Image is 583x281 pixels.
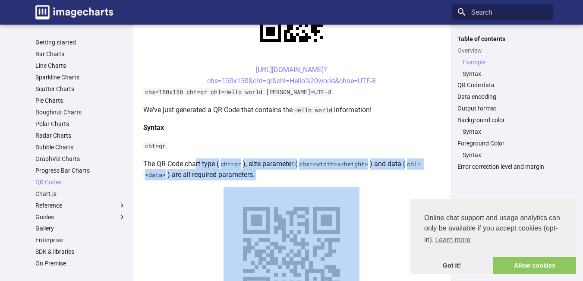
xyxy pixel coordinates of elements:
code: cht=qr [219,160,243,168]
p: The QR Code chart type ( ), size parameter ( ) and data ( ) are all required parameters. [143,158,440,180]
a: On Premise [35,259,126,267]
a: Line Charts [35,62,126,69]
code: chs=<width>x<height> [297,160,370,168]
a: GraphViz Charts [35,155,126,163]
nav: Foreground Color [457,151,548,159]
a: [URL][DOMAIN_NAME]?chs=150x150&cht=qr&chl=Hello%20world&choe=UTF-8 [207,66,376,85]
a: Enterprise [35,236,126,244]
a: Bar Charts [35,50,126,58]
a: Progress Bar Charts [35,167,126,174]
a: Background color [457,116,548,124]
a: Syntax [463,151,548,159]
nav: Table of contents [452,35,553,171]
a: Foreground Color [457,139,548,147]
a: QR Code data [457,81,548,89]
code: Hello world [293,106,334,114]
label: Guides [35,213,126,221]
a: QR Codes [35,178,126,186]
p: We've just generated a QR Code that contains the information! [143,104,440,116]
a: Doughnut Charts [35,108,126,116]
a: Syntax [463,128,548,136]
a: Pie Charts [35,97,126,104]
a: Polar Charts [35,120,126,128]
code: chs=150x150 cht=qr chl=Hello world [PERSON_NAME]=UTF-8 [143,88,333,96]
a: Example [463,58,548,66]
a: Error correction level and margin [457,163,548,170]
a: Gallery [35,224,126,232]
a: allow cookies [493,257,576,275]
a: SDK & libraries [35,248,126,256]
a: Syntax [463,70,548,78]
nav: Background color [457,128,548,136]
input: Search [452,4,553,20]
a: Overview [457,47,548,54]
a: Sparkline Charts [35,73,126,81]
a: Chart.js [35,190,126,198]
a: Data encoding [457,93,548,101]
label: Table of contents [452,35,553,43]
a: Radar Charts [35,132,126,139]
a: dismiss cookie message [410,257,493,275]
a: Bubble Charts [35,143,126,151]
img: logo [35,5,113,19]
a: learn more about cookies [434,234,472,246]
a: Getting started [35,38,126,46]
label: Reference [35,202,126,209]
a: Scatter Charts [35,85,126,93]
a: Image-Charts documentation [32,2,117,23]
code: cht=qr [143,142,167,150]
span: Online chat support and usage analytics can only be available if you accept cookies (opt-in). [424,213,562,246]
h4: Syntax [143,122,440,133]
nav: Overview [457,58,548,78]
a: Output format [457,104,548,112]
div: cookieconsent [410,199,576,274]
